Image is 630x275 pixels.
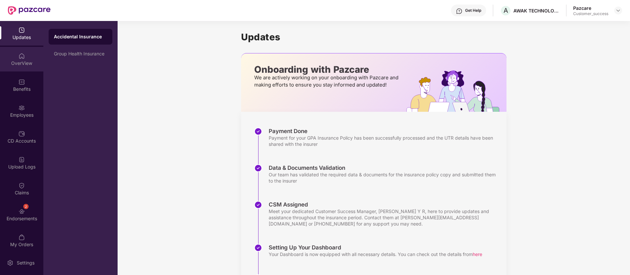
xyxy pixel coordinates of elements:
[254,164,262,172] img: svg+xml;base64,PHN2ZyBpZD0iU3RlcC1Eb25lLTMyeDMyIiB4bWxucz0iaHR0cDovL3d3dy53My5vcmcvMjAwMC9zdmciIH...
[269,135,500,147] div: Payment for your GPA Insurance Policy has been successfully processed and the UTR details have be...
[513,8,559,14] div: AWAK TECHNOLOGIES INDIA PRIVATE LIMITED
[473,251,482,257] span: here
[573,11,608,16] div: Customer_success
[241,31,506,43] h1: Updates
[269,171,500,184] div: Our team has validated the required data & documents for the insurance policy copy and submitted ...
[18,53,25,59] img: svg+xml;base64,PHN2ZyBpZD0iSG9tZSIgeG1sbnM9Imh0dHA6Ly93d3cudzMub3JnLzIwMDAvc3ZnIiB3aWR0aD0iMjAiIG...
[269,164,500,171] div: Data & Documents Validation
[465,8,481,13] div: Get Help
[504,7,508,14] span: A
[254,201,262,209] img: svg+xml;base64,PHN2ZyBpZD0iU3RlcC1Eb25lLTMyeDMyIiB4bWxucz0iaHR0cDovL3d3dy53My5vcmcvMjAwMC9zdmciIH...
[18,156,25,163] img: svg+xml;base64,PHN2ZyBpZD0iVXBsb2FkX0xvZ3MiIGRhdGEtbmFtZT0iVXBsb2FkIExvZ3MiIHhtbG5zPSJodHRwOi8vd3...
[616,8,621,13] img: svg+xml;base64,PHN2ZyBpZD0iRHJvcGRvd24tMzJ4MzIiIHhtbG5zPSJodHRwOi8vd3d3LnczLm9yZy8yMDAwL3N2ZyIgd2...
[269,251,482,257] div: Your Dashboard is now equipped with all necessary details. You can check out the details from
[269,244,482,251] div: Setting Up Your Dashboard
[18,234,25,241] img: svg+xml;base64,PHN2ZyBpZD0iTXlfT3JkZXJzIiBkYXRhLW5hbWU9Ik15IE9yZGVycyIgeG1sbnM9Imh0dHA6Ly93d3cudz...
[18,182,25,189] img: svg+xml;base64,PHN2ZyBpZD0iQ2xhaW0iIHhtbG5zPSJodHRwOi8vd3d3LnczLm9yZy8yMDAwL3N2ZyIgd2lkdGg9IjIwIi...
[54,51,107,56] div: Group Health Insurance
[254,67,400,72] p: Onboarding with Pazcare
[18,79,25,85] img: svg+xml;base64,PHN2ZyBpZD0iQmVuZWZpdHMiIHhtbG5zPSJodHRwOi8vd3d3LnczLm9yZy8yMDAwL3N2ZyIgd2lkdGg9Ij...
[269,208,500,227] div: Meet your dedicated Customer Success Manager, [PERSON_NAME] Y R, here to provide updates and assi...
[18,105,25,111] img: svg+xml;base64,PHN2ZyBpZD0iRW1wbG95ZWVzIiB4bWxucz0iaHR0cDovL3d3dy53My5vcmcvMjAwMC9zdmciIHdpZHRoPS...
[18,208,25,215] img: svg+xml;base64,PHN2ZyBpZD0iRW5kb3JzZW1lbnRzIiB4bWxucz0iaHR0cDovL3d3dy53My5vcmcvMjAwMC9zdmciIHdpZH...
[23,204,29,209] div: 2
[15,260,36,266] div: Settings
[8,6,51,15] img: New Pazcare Logo
[269,201,500,208] div: CSM Assigned
[254,244,262,252] img: svg+xml;base64,PHN2ZyBpZD0iU3RlcC1Eb25lLTMyeDMyIiB4bWxucz0iaHR0cDovL3d3dy53My5vcmcvMjAwMC9zdmciIH...
[269,128,500,135] div: Payment Done
[54,33,107,40] div: Accidental Insurance
[456,8,462,14] img: svg+xml;base64,PHN2ZyBpZD0iSGVscC0zMngzMiIgeG1sbnM9Imh0dHA6Ly93d3cudzMub3JnLzIwMDAvc3ZnIiB3aWR0aD...
[254,74,400,88] p: We are actively working on your onboarding with Pazcare and making efforts to ensure you stay inf...
[573,5,608,11] div: Pazcare
[7,260,13,266] img: svg+xml;base64,PHN2ZyBpZD0iU2V0dGluZy0yMHgyMCIgeG1sbnM9Imh0dHA6Ly93d3cudzMub3JnLzIwMDAvc3ZnIiB3aW...
[254,128,262,135] img: svg+xml;base64,PHN2ZyBpZD0iU3RlcC1Eb25lLTMyeDMyIiB4bWxucz0iaHR0cDovL3d3dy53My5vcmcvMjAwMC9zdmciIH...
[18,130,25,137] img: svg+xml;base64,PHN2ZyBpZD0iQ0RfQWNjb3VudHMiIGRhdGEtbmFtZT0iQ0QgQWNjb3VudHMiIHhtbG5zPSJodHRwOi8vd3...
[406,70,506,112] img: hrOnboarding
[18,27,25,33] img: svg+xml;base64,PHN2ZyBpZD0iVXBkYXRlZCIgeG1sbnM9Imh0dHA6Ly93d3cudzMub3JnLzIwMDAvc3ZnIiB3aWR0aD0iMj...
